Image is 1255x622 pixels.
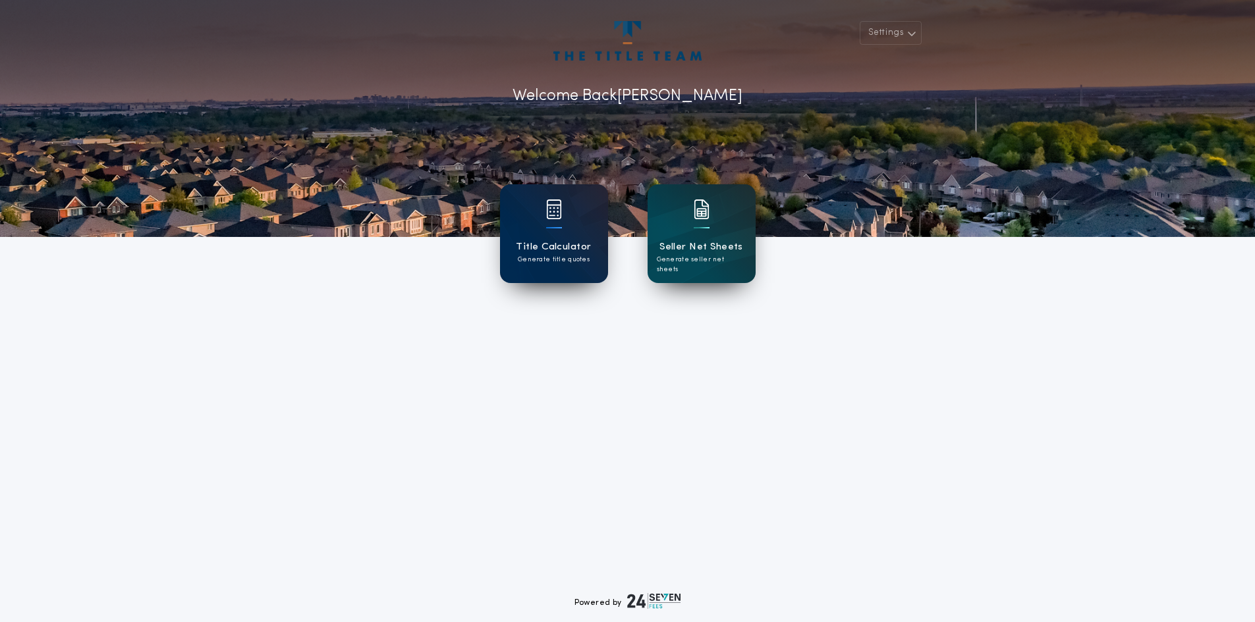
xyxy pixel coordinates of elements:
[694,199,710,219] img: card icon
[627,593,681,609] img: logo
[500,184,608,283] a: card iconTitle CalculatorGenerate title quotes
[513,84,742,108] p: Welcome Back [PERSON_NAME]
[648,184,756,283] a: card iconSeller Net SheetsGenerate seller net sheets
[516,240,591,255] h1: Title Calculator
[860,21,922,45] button: Settings
[553,21,701,61] img: account-logo
[574,593,681,609] div: Powered by
[518,255,590,265] p: Generate title quotes
[546,199,562,219] img: card icon
[657,255,746,274] p: Generate seller net sheets
[659,240,743,255] h1: Seller Net Sheets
